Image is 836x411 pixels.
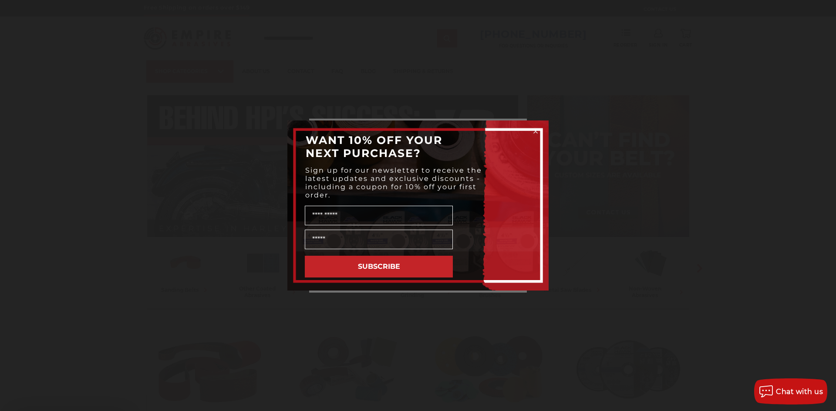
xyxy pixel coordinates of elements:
button: Close dialog [531,127,540,136]
span: Sign up for our newsletter to receive the latest updates and exclusive discounts - including a co... [305,166,482,199]
input: Email [305,230,453,249]
span: Chat with us [776,388,823,396]
span: WANT 10% OFF YOUR NEXT PURCHASE? [306,134,442,160]
button: Chat with us [754,378,827,404]
button: SUBSCRIBE [305,256,453,277]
